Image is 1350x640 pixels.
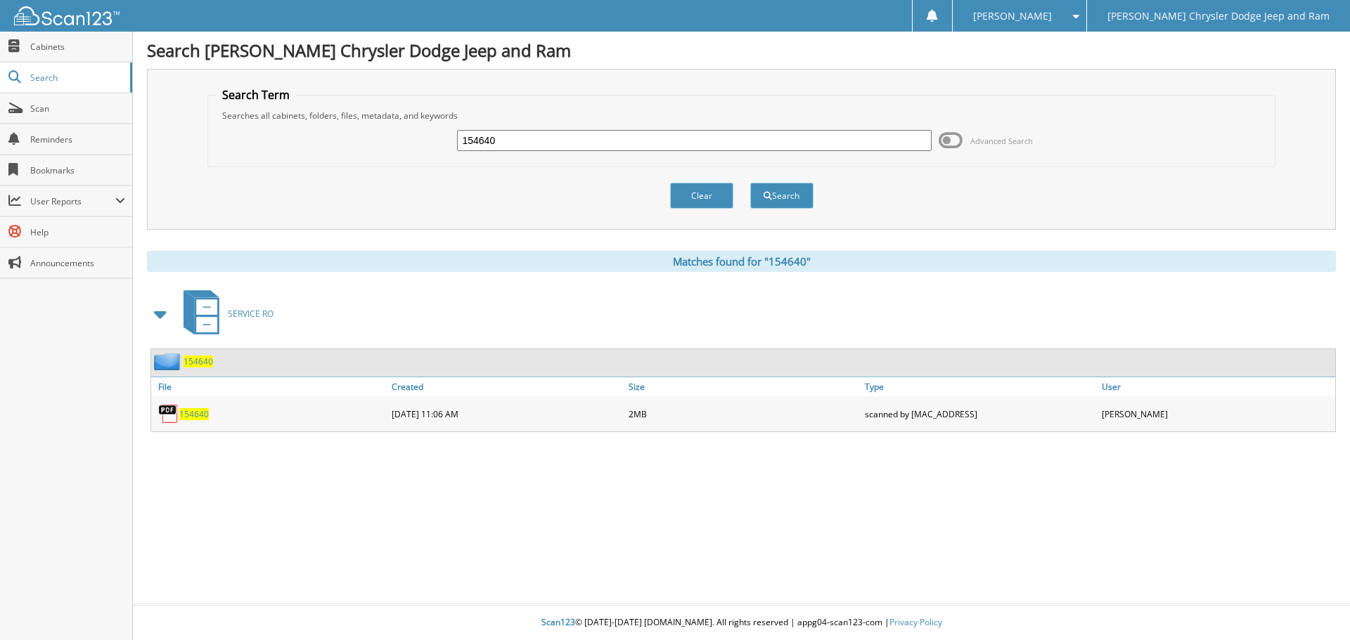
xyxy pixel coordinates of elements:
span: [PERSON_NAME] Chrysler Dodge Jeep and Ram [1107,12,1330,20]
div: [PERSON_NAME] [1098,400,1335,428]
a: Privacy Policy [889,616,942,628]
img: scan123-logo-white.svg [14,6,120,25]
span: Scan [30,103,125,115]
a: User [1098,377,1335,396]
div: scanned by [MAC_ADDRESS] [861,400,1098,428]
span: Cabinets [30,41,125,53]
span: [PERSON_NAME] [973,12,1052,20]
a: Created [388,377,625,396]
iframe: Chat Widget [1280,573,1350,640]
a: Size [625,377,862,396]
div: © [DATE]-[DATE] [DOMAIN_NAME]. All rights reserved | appg04-scan123-com | [133,606,1350,640]
span: Scan123 [541,616,575,628]
button: Clear [670,183,733,209]
div: [DATE] 11:06 AM [388,400,625,428]
button: Search [750,183,814,209]
a: Type [861,377,1098,396]
h1: Search [PERSON_NAME] Chrysler Dodge Jeep and Ram [147,39,1336,62]
img: PDF.png [158,403,179,424]
div: 2MB [625,400,862,428]
span: SERVICE RO [228,308,274,320]
span: Reminders [30,133,125,145]
img: folder2.png [154,353,184,370]
div: Searches all cabinets, folders, files, metadata, and keywords [215,110,1268,122]
span: Advanced Search [970,136,1033,146]
a: 154640 [179,408,209,420]
div: Matches found for "154640" [147,251,1336,272]
span: User Reports [30,195,115,207]
span: Help [30,226,125,238]
a: 154640 [184,355,213,367]
legend: Search Term [215,87,297,103]
a: SERVICE RO [175,286,274,341]
span: Search [30,72,123,84]
a: File [151,377,388,396]
span: Announcements [30,257,125,269]
span: Bookmarks [30,164,125,176]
